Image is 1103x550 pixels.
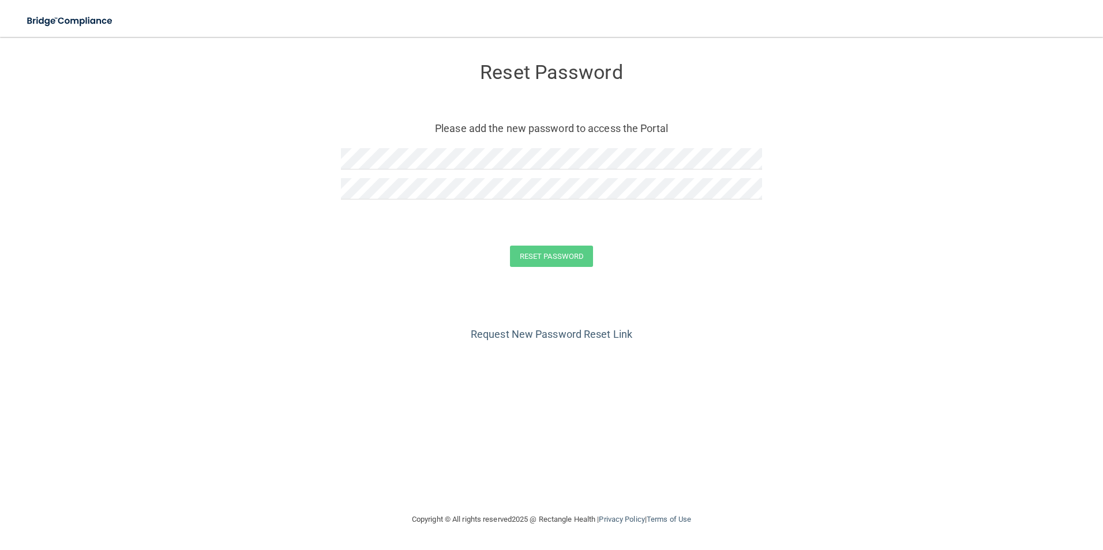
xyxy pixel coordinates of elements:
button: Reset Password [510,246,593,267]
img: bridge_compliance_login_screen.278c3ca4.svg [17,9,123,33]
h3: Reset Password [341,62,762,83]
p: Please add the new password to access the Portal [350,119,753,138]
a: Terms of Use [647,515,691,523]
a: Request New Password Reset Link [471,328,632,340]
a: Privacy Policy [599,515,644,523]
div: Copyright © All rights reserved 2025 @ Rectangle Health | | [341,501,762,538]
